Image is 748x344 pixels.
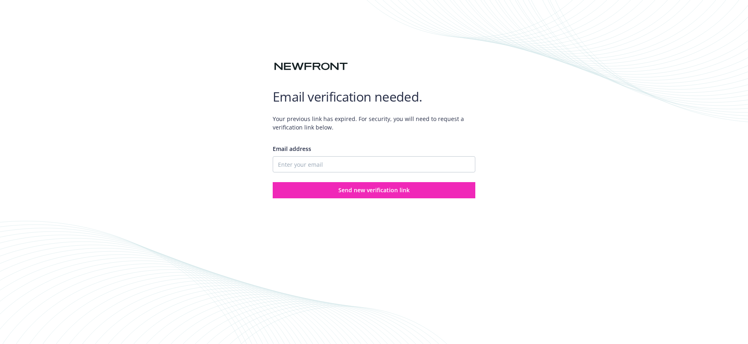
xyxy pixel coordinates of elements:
[273,156,475,172] input: Enter your email
[273,182,475,198] button: Send new verification link
[338,186,410,194] span: Send new verification link
[273,59,349,74] img: Newfront logo
[273,89,475,105] h1: Email verification needed.
[273,108,475,138] span: Your previous link has expired. For security, you will need to request a verification link below.
[273,145,311,153] span: Email address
